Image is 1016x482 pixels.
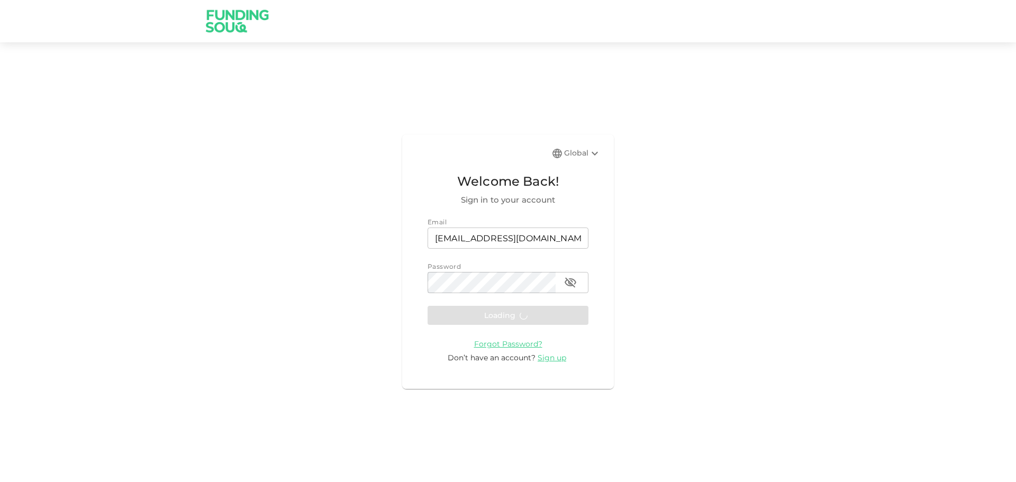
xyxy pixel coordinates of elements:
[428,218,447,226] span: Email
[538,353,566,362] span: Sign up
[428,194,588,206] span: Sign in to your account
[428,228,588,249] input: email
[564,147,601,160] div: Global
[428,171,588,192] span: Welcome Back!
[448,353,536,362] span: Don’t have an account?
[428,272,556,293] input: password
[428,262,461,270] span: Password
[474,339,542,349] a: Forgot Password?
